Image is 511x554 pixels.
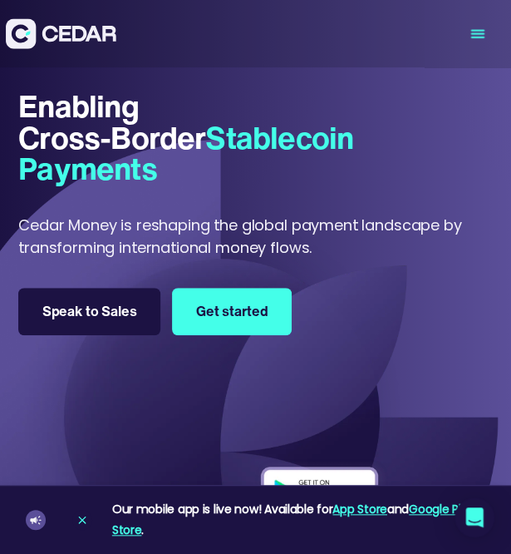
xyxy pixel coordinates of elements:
[18,288,160,335] a: Speak to Sales
[454,497,494,537] div: Open Intercom Messenger
[332,501,386,517] a: App Store
[18,91,493,183] h1: Enabling Cross-Border
[172,288,291,335] a: Get started
[29,513,42,527] img: announcement
[112,501,474,538] a: Google Play Store
[112,499,486,541] div: Our mobile app is live now! Available for and .
[18,115,353,190] span: Stablecoin Payments
[18,214,493,259] p: Cedar Money is reshaping the global payment landscape by transforming international money flows.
